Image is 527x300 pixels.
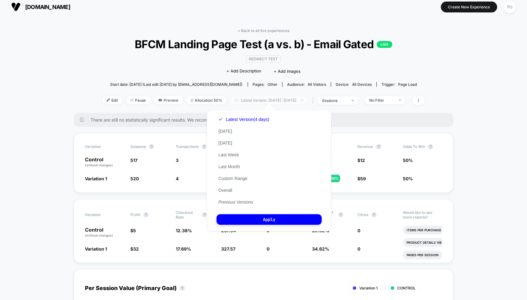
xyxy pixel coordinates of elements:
span: 12.38 % [176,228,192,233]
span: + Add Images [274,69,301,74]
span: | [311,96,317,105]
span: other [268,82,277,87]
span: (without changes) [85,163,113,167]
span: $ [357,158,365,163]
li: Items Per Purchase [403,226,445,234]
img: Visually logo [11,2,21,12]
p: Would like to see more reports? [403,210,442,219]
span: Variation [85,144,119,149]
p: Control [85,157,124,168]
div: PG [504,1,516,13]
button: ? [149,144,154,149]
span: 32 [133,246,139,252]
button: Apply [217,214,322,225]
span: 59 [360,176,366,181]
p: LIVE [377,41,392,48]
span: Variation 1 [359,286,378,290]
img: edit [107,99,110,102]
img: end [301,99,303,101]
span: Checkout Rate [176,210,199,219]
button: Last Week [217,152,241,158]
span: 5 [133,228,136,233]
span: all devices [352,82,372,87]
span: Preview [154,96,183,104]
button: [DOMAIN_NAME] [9,2,72,12]
img: end [130,99,133,102]
div: No Filter [369,98,394,103]
li: Pages Per Session [403,251,442,259]
img: calendar [235,99,238,102]
span: 0 [267,246,269,252]
span: Edit [102,96,123,104]
button: ? [371,212,376,217]
div: Trigger: [381,82,417,87]
span: Variation 1 [85,246,107,252]
span: 50% [403,176,413,181]
img: end [399,99,401,101]
span: Sessions [130,144,146,149]
div: Pages: [253,82,277,87]
span: 0 [357,228,360,233]
span: Clicks [357,212,368,217]
p: Control [85,227,124,238]
span: $ [130,228,136,233]
span: 4 [176,176,179,181]
button: [DATE] [217,140,234,146]
div: sessions [322,98,347,103]
span: Revenue [357,144,373,149]
button: ? [338,212,343,217]
span: 3 [176,158,179,163]
span: BFCM Landing Page Test (a vs. b) - Email Gated [118,38,409,51]
span: $ [130,246,139,252]
span: Latest Version: [DATE] - [DATE] [230,96,308,104]
span: 34.62 % [312,246,329,252]
img: end [352,100,354,101]
span: Page Load [398,82,417,87]
span: 517 [130,158,138,163]
button: Custom Range [217,176,249,181]
span: Device: [331,82,376,87]
button: Create New Experience [441,2,497,12]
span: (without changes) [85,233,113,237]
li: Product Details Views Rate [403,238,460,247]
span: Allocation: 50% [186,96,227,104]
button: Overall [217,187,234,193]
div: Audience: [287,82,326,87]
span: 17.69 % [176,246,191,252]
span: Pause [126,96,151,104]
button: ? [180,286,185,291]
a: < Back to all live experiences [238,28,289,33]
span: Profit [130,212,140,217]
span: Odds to Win [403,144,437,149]
button: Latest Version(4 days) [217,117,271,122]
span: All Visitors [308,82,326,87]
button: ? [428,144,433,149]
span: 50% [403,158,413,163]
span: 520 [130,176,139,181]
button: ? [143,212,148,217]
button: Last Month [217,164,242,169]
button: ? [376,144,381,149]
button: [DATE] [217,128,234,134]
span: Variation 1 [85,176,107,181]
span: Start date: [DATE] (Last edit [DATE] by [EMAIL_ADDRESS][DOMAIN_NAME]) [110,82,242,87]
button: Previous Versions [217,199,255,205]
span: Transactions [176,144,198,149]
span: $ [357,176,366,181]
span: 327.57 [221,246,236,252]
button: PG [502,1,518,13]
img: rebalance [191,99,193,102]
span: + Add Description [226,68,261,74]
span: 12 [360,158,365,163]
span: Variation [85,210,119,219]
span: Redirect Test [246,55,281,62]
span: There are still no statistically significant results. We recommend waiting a few more days [91,117,441,122]
span: 0 [357,246,360,252]
span: [DOMAIN_NAME] [25,4,70,10]
span: CONTROL [397,286,416,290]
